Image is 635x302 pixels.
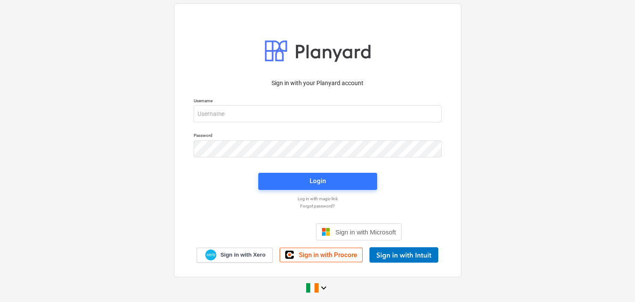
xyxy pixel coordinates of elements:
p: Sign in with your Planyard account [194,79,442,88]
p: Username [194,98,442,105]
span: Sign in with Microsoft [335,228,396,236]
p: Password [194,133,442,140]
img: Xero logo [205,249,216,261]
a: Forgot password? [189,203,446,209]
a: Log in with magic link [189,196,446,201]
input: Username [194,105,442,122]
img: Microsoft logo [322,228,330,236]
i: keyboard_arrow_down [319,283,329,293]
a: Sign in with Procore [280,248,363,262]
span: Sign in with Procore [299,251,357,259]
div: Login [310,175,326,187]
span: Sign in with Xero [220,251,265,259]
iframe: Sign in with Google Button [229,222,313,241]
button: Login [258,173,377,190]
a: Sign in with Xero [197,248,273,263]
